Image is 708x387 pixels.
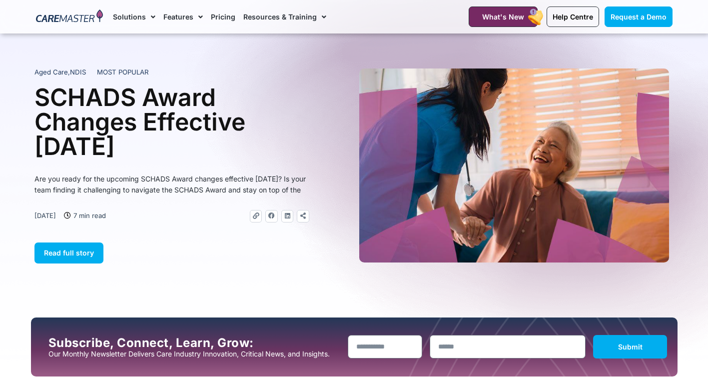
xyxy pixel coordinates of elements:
a: Read full story [34,242,103,263]
span: 7 min read [71,210,106,221]
span: , [34,68,86,76]
time: [DATE] [34,211,56,219]
span: Request a Demo [611,12,667,21]
img: CareMaster Logo [36,9,103,24]
p: Our Monthly Newsletter Delivers Care Industry Innovation, Critical News, and Insights. [48,350,340,358]
span: Submit [618,342,643,351]
button: Submit [593,335,668,358]
span: MOST POPULAR [97,67,149,77]
span: NDIS [70,68,86,76]
img: A heartwarming moment where a support worker in a blue uniform, with a stethoscope draped over he... [359,68,669,262]
a: Help Centre [547,6,599,27]
a: What's New [469,6,538,27]
span: Read full story [44,248,94,257]
span: Help Centre [553,12,593,21]
h2: Subscribe, Connect, Learn, Grow: [48,336,340,350]
span: What's New [482,12,524,21]
a: Request a Demo [605,6,673,27]
p: Are you ready for the upcoming SCHADS Award changes effective [DATE]? Is your team finding it cha... [34,173,309,195]
span: Aged Care [34,68,68,76]
h1: SCHADS Award Changes Effective [DATE] [34,85,309,158]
